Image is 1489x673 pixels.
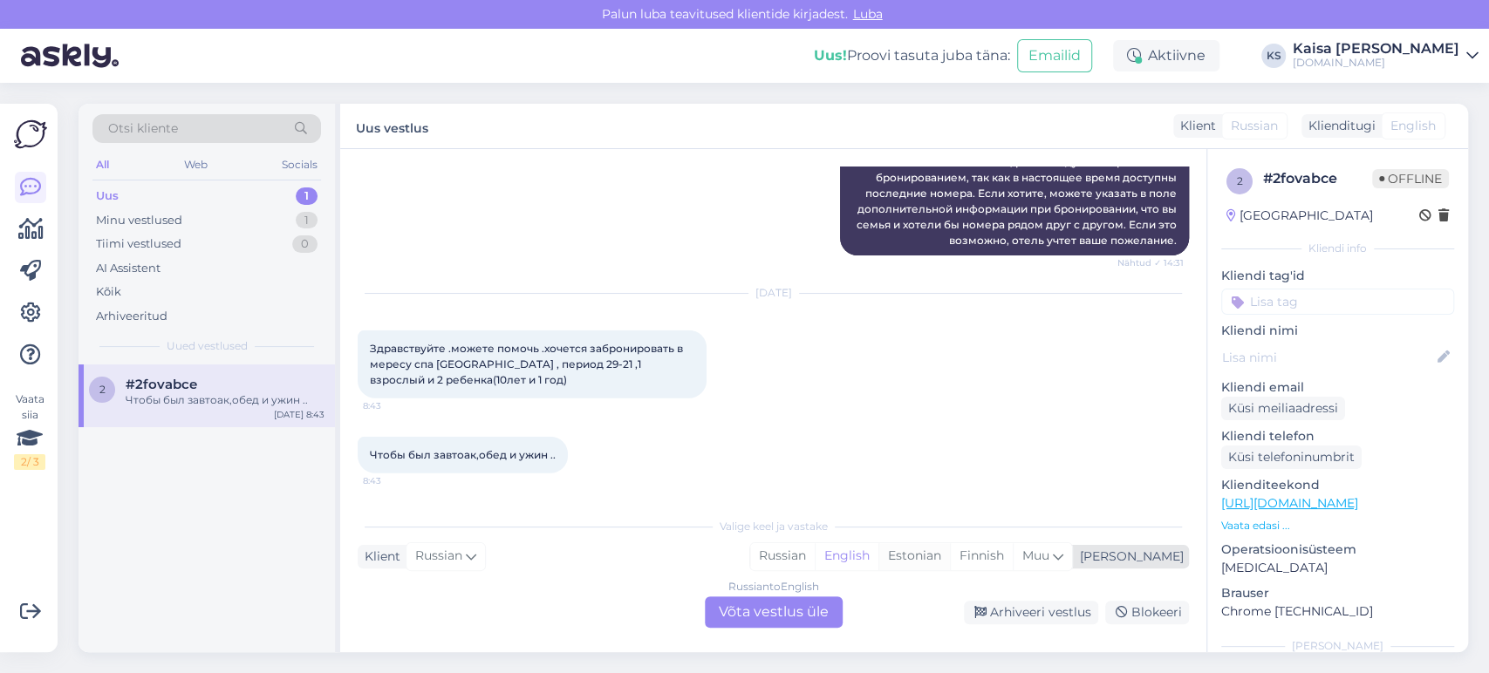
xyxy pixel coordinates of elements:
[1221,540,1454,559] p: Operatsioonisüsteem
[181,153,211,176] div: Web
[1237,174,1243,187] span: 2
[167,338,248,354] span: Uued vestlused
[96,187,119,205] div: Uus
[1293,42,1459,56] div: Kaisa [PERSON_NAME]
[1221,267,1454,285] p: Kliendi tag'id
[950,543,1013,569] div: Finnish
[415,547,462,566] span: Russian
[1372,169,1449,188] span: Offline
[356,114,428,138] label: Uus vestlus
[1221,584,1454,602] p: Brauser
[96,212,182,229] div: Minu vestlused
[1222,348,1434,367] input: Lisa nimi
[1221,289,1454,315] input: Lisa tag
[278,153,321,176] div: Socials
[296,212,318,229] div: 1
[14,118,47,151] img: Askly Logo
[96,235,181,253] div: Tiimi vestlused
[1017,39,1092,72] button: Emailid
[108,119,178,138] span: Otsi kliente
[363,474,428,487] span: 8:43
[99,383,106,396] span: 2
[296,187,318,205] div: 1
[1226,207,1373,225] div: [GEOGRAPHIC_DATA]
[815,543,878,569] div: English
[1301,117,1376,135] div: Klienditugi
[1221,445,1362,469] div: Küsi telefoninumbrit
[1022,547,1049,563] span: Muu
[1221,518,1454,534] p: Vaata edasi ...
[814,47,847,64] b: Uus!
[1221,427,1454,445] p: Kliendi telefon
[14,391,45,470] div: Vaata siia
[1117,256,1184,269] span: Nähtud ✓ 14:31
[1073,547,1184,566] div: [PERSON_NAME]
[1293,56,1459,70] div: [DOMAIN_NAME]
[1221,476,1454,494] p: Klienditeekond
[1231,117,1278,135] span: Russian
[292,235,318,253] div: 0
[1221,322,1454,340] p: Kliendi nimi
[126,377,197,392] span: #2fovabce
[358,519,1189,534] div: Valige keel ja vastake
[1263,168,1372,189] div: # 2fovabce
[1221,638,1454,654] div: [PERSON_NAME]
[1221,378,1454,397] p: Kliendi email
[848,6,888,22] span: Luba
[1221,397,1345,420] div: Küsi meiliaadressi
[728,579,819,595] div: Russian to English
[878,543,950,569] div: Estonian
[363,399,428,412] span: 8:43
[1221,602,1454,621] p: Chrome [TECHNICAL_ID]
[1293,42,1479,70] a: Kaisa [PERSON_NAME][DOMAIN_NAME]
[358,547,400,566] div: Klient
[370,448,556,461] span: Чтобы был завтоак,обед и ужин ..
[14,454,45,470] div: 2 / 3
[96,260,161,277] div: AI Assistent
[840,147,1189,255] div: Если хотите, рекомендую поторопиться с бронированием, так как в настоящее время доступны последни...
[750,543,815,569] div: Russian
[1261,44,1286,68] div: KS
[705,596,843,628] div: Võta vestlus üle
[96,283,121,301] div: Kõik
[1113,40,1219,71] div: Aktiivne
[1105,601,1189,624] div: Blokeeri
[358,285,1189,301] div: [DATE]
[1390,117,1436,135] span: English
[96,308,167,325] div: Arhiveeritud
[126,392,324,408] div: Чтобы был завтоак,обед и ужин ..
[92,153,113,176] div: All
[1221,241,1454,256] div: Kliendi info
[1173,117,1216,135] div: Klient
[964,601,1098,624] div: Arhiveeri vestlus
[370,342,686,386] span: Здравствуйте .можете помочь .хочется забронировать в мересу спа [GEOGRAPHIC_DATA] , период 29-21 ...
[814,45,1010,66] div: Proovi tasuta juba täna:
[274,408,324,421] div: [DATE] 8:43
[1221,559,1454,577] p: [MEDICAL_DATA]
[1221,495,1358,511] a: [URL][DOMAIN_NAME]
